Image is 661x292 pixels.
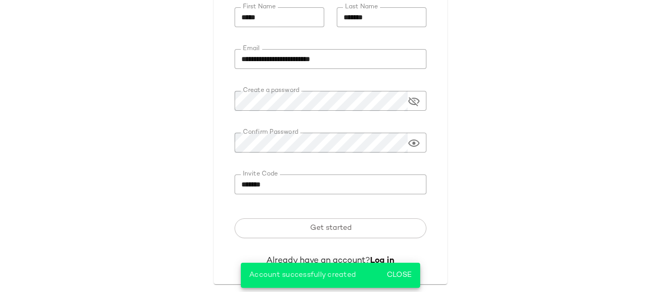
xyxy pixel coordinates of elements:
a: Log in [370,256,395,265]
button: Close [382,266,416,285]
span: Get started [309,224,351,232]
span: Already have an account? [266,256,370,265]
span: Account successfully created [249,271,356,279]
button: Get started [235,218,426,238]
span: Close [386,271,412,279]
